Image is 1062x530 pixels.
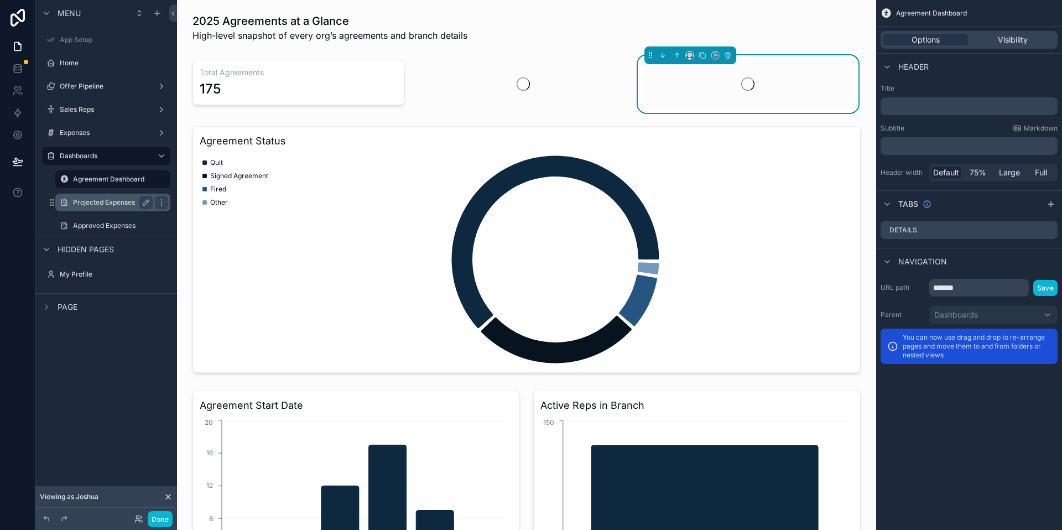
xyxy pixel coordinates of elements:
a: My Profile [42,266,170,283]
label: Agreement Dashboard [73,175,164,184]
label: Sales Reps [60,105,153,114]
a: Dashboards [42,147,170,165]
label: Offer Pipeline [60,82,153,91]
label: Expenses [60,128,153,137]
span: Hidden pages [58,244,114,255]
span: Menu [58,8,81,19]
span: Options [912,34,940,45]
a: Offer Pipeline [42,77,170,95]
a: Projected Expenses [55,194,170,211]
div: scrollable content [881,97,1058,115]
span: Navigation [898,256,947,267]
a: Home [42,54,170,72]
span: Large [999,167,1020,178]
span: 75% [970,167,986,178]
label: Title [881,84,1058,93]
label: Home [60,59,168,67]
span: Agreement Dashboard [896,9,967,18]
span: Tabs [898,199,918,210]
span: Viewing as Joshua [40,492,98,501]
label: Details [889,226,917,235]
a: App Setup [42,31,170,49]
label: Subtitle [881,124,904,133]
label: My Profile [60,270,168,279]
span: Default [933,167,959,178]
button: Done [148,511,173,527]
span: Header [898,61,929,72]
a: Expenses [42,124,170,142]
button: Dashboards [929,305,1058,324]
p: You can now use drag and drop to re-arrange pages and move them to and from folders or nested views [903,333,1051,360]
label: Parent [881,310,925,319]
a: Sales Reps [42,101,170,118]
button: Save [1033,280,1058,296]
label: URL path [881,283,925,292]
span: Dashboards [934,309,978,320]
label: Approved Expenses [73,221,168,230]
label: Dashboards [60,152,148,160]
span: Markdown [1024,124,1058,133]
div: scrollable content [881,137,1058,155]
span: Visibility [998,34,1028,45]
label: Projected Expenses [73,198,148,207]
label: App Setup [60,35,168,44]
a: Approved Expenses [55,217,170,235]
a: Markdown [1013,124,1058,133]
label: Header width [881,168,925,177]
span: Full [1035,167,1047,178]
a: Agreement Dashboard [55,170,170,188]
span: Page [58,302,77,313]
